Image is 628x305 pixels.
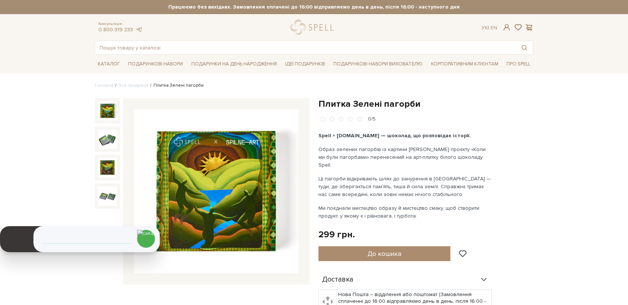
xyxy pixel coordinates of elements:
[98,186,117,206] img: Плитка Зелені пагорби
[135,26,142,33] a: telegram
[291,20,337,35] a: logo
[95,41,516,54] input: Пошук товару у каталозі
[428,58,501,70] a: Корпоративним клієнтам
[95,58,123,70] a: Каталог
[125,58,186,70] a: Подарункові набори
[491,25,497,31] a: En
[318,145,493,169] p: Образ зелених пагорбів із картини [PERSON_NAME] проєкту «Коли ми були пагорбами» перенесений на а...
[318,246,450,261] button: До кошика
[148,82,204,89] li: Плитка Зелені пагорби
[98,26,133,33] a: 0 800 319 233
[98,22,142,26] span: Консультація:
[318,175,493,198] p: Ці пагорби відкривають шлях до занурення в [GEOGRAPHIC_DATA] — туди, де зберігається пам’ять, тиш...
[516,41,533,54] button: Пошук товару у каталозі
[318,229,355,240] div: 299 грн.
[119,83,148,88] a: Вся продукція
[318,132,471,139] b: Spell × [DOMAIN_NAME] — шоколад, що розповідає історії.
[330,58,425,70] a: Подарункові набори вихователю
[504,58,533,70] a: Про Spell
[488,25,489,31] span: |
[368,250,401,258] span: До кошика
[98,129,117,149] img: Плитка Зелені пагорби
[134,109,298,274] img: Плитка Зелені пагорби
[322,276,353,283] span: Доставка
[282,58,328,70] a: Ідеї подарунків
[98,158,117,177] img: Плитка Зелені пагорби
[368,116,376,123] div: 0/5
[188,58,280,70] a: Подарунки на День народження
[482,25,497,31] div: Ук
[95,83,113,88] a: Головна
[95,4,533,10] strong: Працюємо без вихідних. Замовлення оплачені до 16:00 відправляємо день в день, після 16:00 - насту...
[318,98,533,110] h1: Плитка Зелені пагорби
[98,101,117,121] img: Плитка Зелені пагорби
[318,204,493,220] p: Ми поєднали мистецтво образу й мистецтво смаку, щоб створити продукт, у якому є і рівновага, і ту...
